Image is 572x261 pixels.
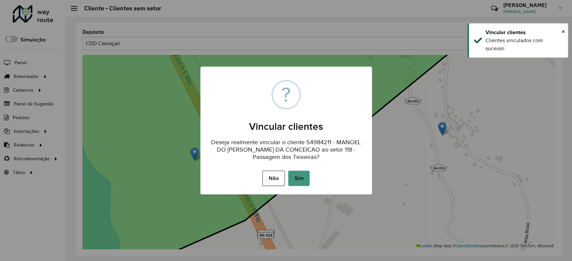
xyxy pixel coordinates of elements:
[200,112,372,133] h2: Vincular clientes
[281,81,291,108] div: ?
[486,28,563,36] div: Vincular clientes
[262,171,285,186] button: Não
[288,171,310,186] button: Sim
[562,28,565,35] span: ×
[562,26,565,36] button: Close
[200,133,372,162] div: Deseja realmente vincular o cliente 54984211 - MANOEL DO [PERSON_NAME] DA CONCEICAO ao setor 118 ...
[486,36,563,53] div: Clientes vinculados com sucesso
